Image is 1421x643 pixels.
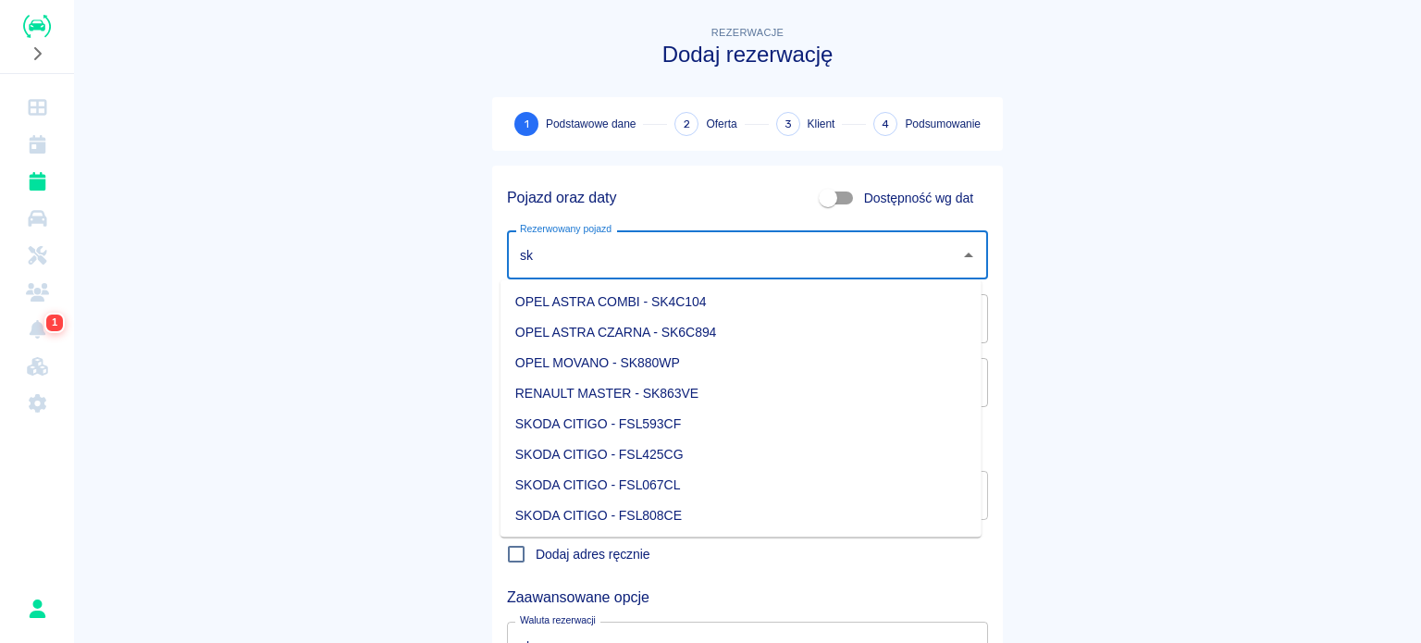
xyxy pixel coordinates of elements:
[23,42,51,66] button: Rozwiń nawigację
[864,189,973,208] span: Dostępność wg dat
[500,287,982,317] li: OPEL ASTRA COMBI - SK4C104
[785,115,792,134] span: 3
[492,42,1003,68] h3: Dodaj rezerwację
[711,27,784,38] span: Rezerwacje
[7,274,67,311] a: Klienci
[18,589,56,628] button: Rafał Płaza
[500,439,982,470] li: SKODA CITIGO - FSL425CG
[7,126,67,163] a: Kalendarz
[882,115,889,134] span: 4
[48,314,61,332] span: 1
[507,588,988,607] h5: Zaawansowane opcje
[7,200,67,237] a: Flota
[536,545,650,564] span: Dodaj adres ręcznie
[500,470,982,501] li: SKODA CITIGO - FSL067CL
[7,385,67,422] a: Ustawienia
[7,311,67,348] a: Powiadomienia
[500,348,982,378] li: OPEL MOVANO - SK880WP
[7,237,67,274] a: Serwisy
[808,116,835,132] span: Klient
[23,15,51,38] img: Renthelp
[7,163,67,200] a: Rezerwacje
[905,116,981,132] span: Podsumowanie
[684,115,690,134] span: 2
[507,189,616,207] h5: Pojazd oraz daty
[546,116,636,132] span: Podstawowe dane
[500,409,982,439] li: SKODA CITIGO - FSL593CF
[500,501,982,531] li: SKODA CITIGO - FSL808CE
[7,348,67,385] a: Widget WWW
[500,317,982,348] li: OPEL ASTRA CZARNA - SK6C894
[525,115,529,134] span: 1
[520,222,612,236] label: Rezerwowany pojazd
[7,89,67,126] a: Dashboard
[500,378,982,409] li: RENAULT MASTER - SK863VE
[706,116,736,132] span: Oferta
[956,242,982,268] button: Zamknij
[520,613,596,627] label: Waluta rezerwacji
[500,531,982,562] li: SKODA FABIA - FG0979S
